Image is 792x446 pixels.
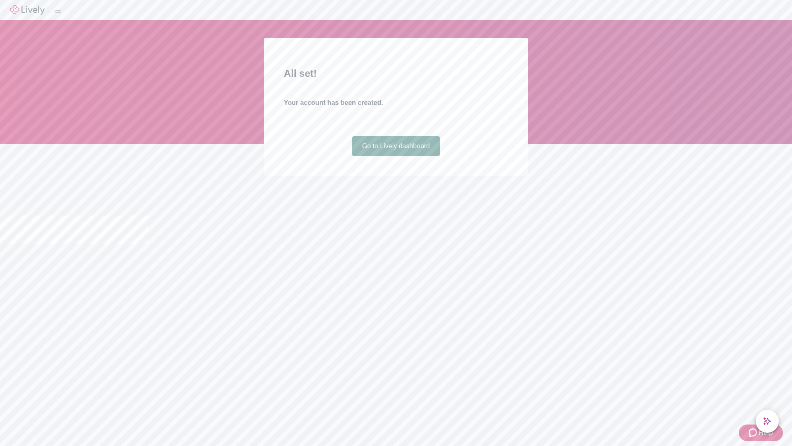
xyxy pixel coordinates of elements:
[739,425,783,441] button: Zendesk support iconHelp
[763,417,771,425] svg: Lively AI Assistant
[54,10,61,13] button: Log out
[284,98,508,108] h4: Your account has been created.
[749,428,759,438] svg: Zendesk support icon
[756,410,779,433] button: chat
[352,136,440,156] a: Go to Lively dashboard
[284,66,508,81] h2: All set!
[759,428,773,438] span: Help
[10,5,45,15] img: Lively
